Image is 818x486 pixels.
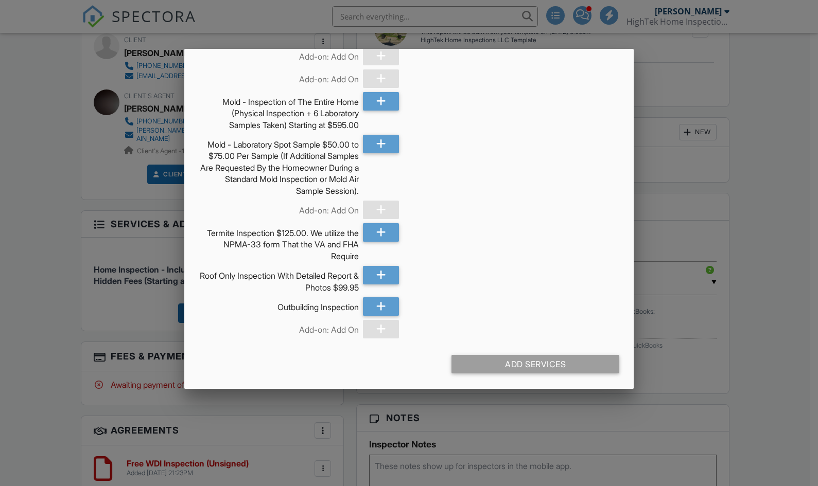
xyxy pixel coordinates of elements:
[199,47,359,62] div: Add-on: Add On
[199,266,359,293] div: Roof Only Inspection With Detailed Report & Photos $99.95
[199,201,359,216] div: Add-on: Add On
[199,69,359,85] div: Add-on: Add On
[199,297,359,313] div: Outbuilding Inspection
[451,355,620,373] div: Add Services
[199,92,359,131] div: Mold - Inspection of The Entire Home (Physical Inspection + 6 Laboratory Samples Taken) Starting ...
[199,320,359,335] div: Add-on: Add On
[199,135,359,196] div: Mold - Laboratory Spot Sample $50.00 to $75.00 Per Sample (If Additional Samples Are Requested By...
[199,223,359,262] div: Termite Inspection $125.00. We utilize the NPMA-33 form That the VA and FHA Require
